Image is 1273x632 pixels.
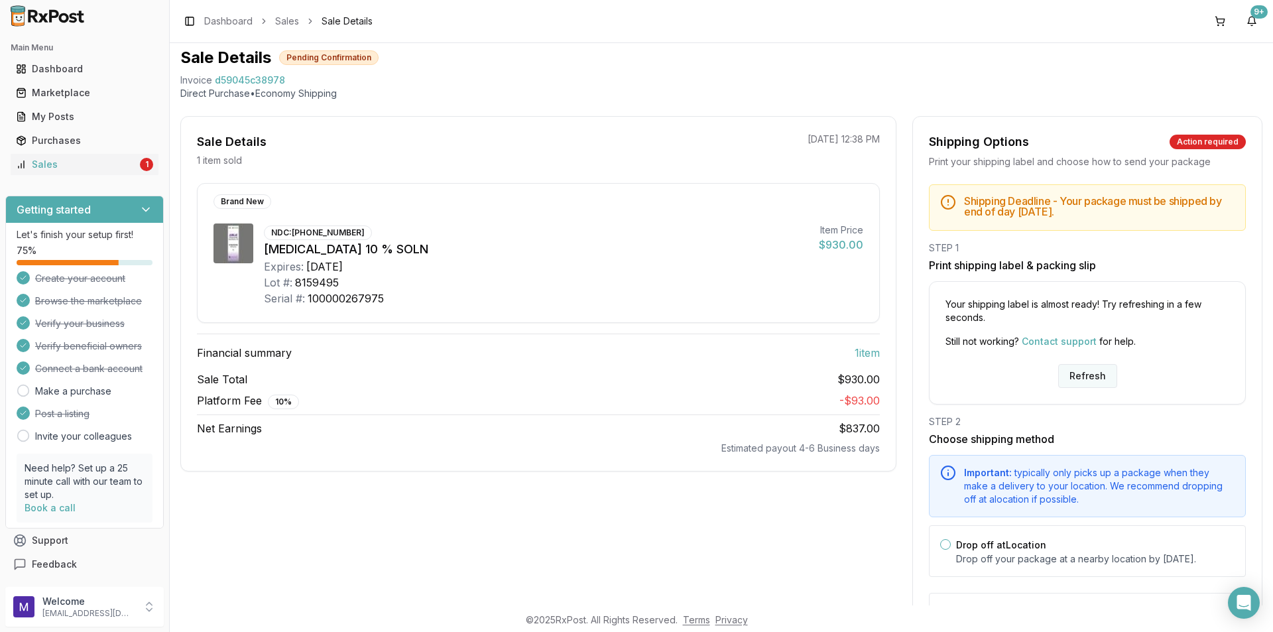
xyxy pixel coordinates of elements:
[17,202,91,218] h3: Getting started
[956,539,1046,550] label: Drop off at Location
[25,502,76,513] a: Book a call
[213,194,271,209] div: Brand New
[5,58,164,80] button: Dashboard
[197,345,292,361] span: Financial summary
[16,62,153,76] div: Dashboard
[956,552,1235,566] p: Drop off your package at a nearby location by [DATE] .
[929,133,1029,151] div: Shipping Options
[17,228,152,241] p: Let's finish your setup first!
[180,74,212,87] div: Invoice
[819,223,863,237] div: Item Price
[35,272,125,285] span: Create your account
[197,442,880,455] div: Estimated payout 4-6 Business days
[13,596,34,617] img: User avatar
[197,371,247,387] span: Sale Total
[1058,364,1117,388] button: Refresh
[32,558,77,571] span: Feedback
[5,82,164,103] button: Marketplace
[16,158,137,171] div: Sales
[1170,135,1246,149] div: Action required
[140,158,153,171] div: 1
[819,237,863,253] div: $930.00
[197,154,242,167] p: 1 item sold
[5,130,164,151] button: Purchases
[11,129,158,153] a: Purchases
[35,385,111,398] a: Make a purchase
[17,244,36,257] span: 75 %
[35,407,90,420] span: Post a listing
[5,5,90,27] img: RxPost Logo
[929,155,1246,168] div: Print your shipping label and choose how to send your package
[16,86,153,99] div: Marketplace
[11,105,158,129] a: My Posts
[180,87,1262,100] p: Direct Purchase • Economy Shipping
[11,57,158,81] a: Dashboard
[279,50,379,65] div: Pending Confirmation
[35,362,143,375] span: Connect a bank account
[204,15,253,28] a: Dashboard
[808,133,880,146] p: [DATE] 12:38 PM
[25,462,145,501] p: Need help? Set up a 25 minute call with our team to set up.
[855,345,880,361] span: 1 item
[1250,5,1268,19] div: 9+
[964,466,1235,506] div: typically only picks up a package when they make a delivery to your location. We recommend droppi...
[5,154,164,175] button: Sales1
[16,110,153,123] div: My Posts
[215,74,285,87] span: d59045c38978
[964,196,1235,217] h5: Shipping Deadline - Your package must be shipped by end of day [DATE] .
[295,275,339,290] div: 8159495
[5,552,164,576] button: Feedback
[35,430,132,443] a: Invite your colleagues
[197,420,262,436] span: Net Earnings
[180,47,271,68] h1: Sale Details
[929,415,1246,428] div: STEP 2
[268,395,299,409] div: 10 %
[5,106,164,127] button: My Posts
[929,241,1246,255] div: STEP 1
[308,290,384,306] div: 100000267975
[11,81,158,105] a: Marketplace
[35,294,142,308] span: Browse the marketplace
[42,595,135,608] p: Welcome
[35,317,125,330] span: Verify your business
[42,608,135,619] p: [EMAIL_ADDRESS][DOMAIN_NAME]
[11,42,158,53] h2: Main Menu
[16,134,153,147] div: Purchases
[837,371,880,387] span: $930.00
[945,335,1229,348] p: Still not working? for help.
[197,133,267,151] div: Sale Details
[204,15,373,28] nav: breadcrumb
[264,225,372,240] div: NDC: [PHONE_NUMBER]
[1241,11,1262,32] button: 9+
[839,422,880,435] span: $837.00
[264,240,808,259] div: [MEDICAL_DATA] 10 % SOLN
[945,298,1229,324] p: Your shipping label is almost ready! Try refreshing in a few seconds.
[264,275,292,290] div: Lot #:
[929,257,1246,273] h3: Print shipping label & packing slip
[213,223,253,263] img: Jublia 10 % SOLN
[964,467,1012,478] span: Important:
[839,394,880,407] span: - $93.00
[322,15,373,28] span: Sale Details
[197,393,299,409] span: Platform Fee
[1228,587,1260,619] div: Open Intercom Messenger
[715,614,748,625] a: Privacy
[11,153,158,176] a: Sales1
[264,259,304,275] div: Expires:
[264,290,305,306] div: Serial #:
[683,614,710,625] a: Terms
[275,15,299,28] a: Sales
[306,259,343,275] div: [DATE]
[5,529,164,552] button: Support
[35,340,142,353] span: Verify beneficial owners
[929,431,1246,447] h3: Choose shipping method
